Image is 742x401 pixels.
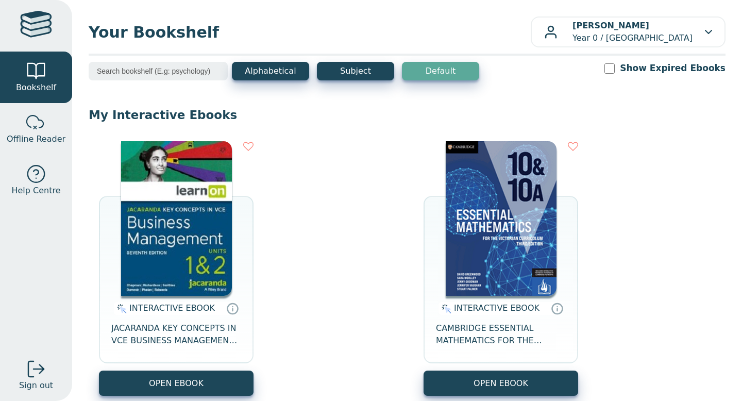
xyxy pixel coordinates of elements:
label: Show Expired Ebooks [620,62,726,75]
button: Default [402,62,479,80]
button: OPEN EBOOK [424,371,578,396]
button: Subject [317,62,394,80]
span: Your Bookshelf [89,21,531,44]
span: Offline Reader [7,133,65,145]
img: interactive.svg [114,303,127,315]
span: INTERACTIVE EBOOK [129,303,215,313]
a: Interactive eBooks are accessed online via the publisher’s portal. They contain interactive resou... [551,302,563,314]
span: CAMBRIDGE ESSENTIAL MATHEMATICS FOR THE VICTORIAN CURRICULUM YEAR 10&10A EBOOK 3E [436,322,566,347]
img: 6de7bc63-ffc5-4812-8446-4e17a3e5be0d.jpg [121,141,232,296]
a: Interactive eBooks are accessed online via the publisher’s portal. They contain interactive resou... [226,302,239,314]
button: Alphabetical [232,62,309,80]
img: interactive.svg [439,303,451,315]
img: 95d2d3ff-45e3-4692-8648-70e4d15c5b3e.png [446,141,556,296]
button: OPEN EBOOK [99,371,254,396]
span: Help Centre [11,185,60,197]
span: INTERACTIVE EBOOK [454,303,539,313]
input: Search bookshelf (E.g: psychology) [89,62,228,80]
p: Year 0 / [GEOGRAPHIC_DATA] [572,20,693,44]
span: Bookshelf [16,81,56,94]
button: [PERSON_NAME]Year 0 / [GEOGRAPHIC_DATA] [531,16,726,47]
span: Sign out [19,379,53,392]
span: JACARANDA KEY CONCEPTS IN VCE BUSINESS MANAGEMENT UNITS 1&2 7E LEARNON [111,322,241,347]
b: [PERSON_NAME] [572,21,649,30]
p: My Interactive Ebooks [89,107,726,123]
